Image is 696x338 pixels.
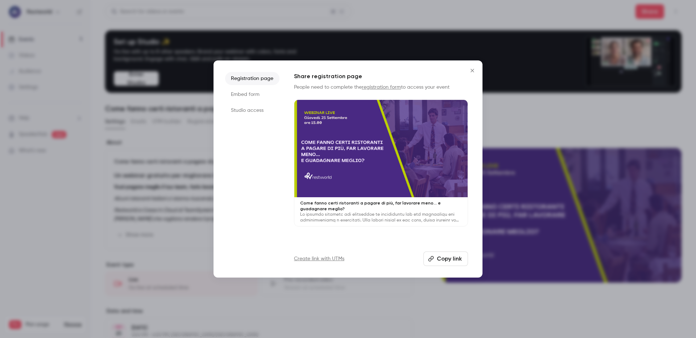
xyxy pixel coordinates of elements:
[300,200,462,212] p: Come fanno certi ristoranti a pagare di più, far lavorare meno… e guadagnare meglio?
[294,255,344,262] a: Create link with UTMs
[294,100,468,227] a: Come fanno certi ristoranti a pagare di più, far lavorare meno… e guadagnare meglio?Lo ipsumdo si...
[294,84,468,91] p: People need to complete the to access your event
[300,212,462,223] p: Lo ipsumdo sitametc adi elitseddoe te incididuntu lab etd magnaaliqu eni adminimveniamq n exercit...
[362,85,401,90] a: registration form
[465,63,480,78] button: Close
[225,104,279,117] li: Studio access
[423,252,468,266] button: Copy link
[225,88,279,101] li: Embed form
[294,72,468,81] h1: Share registration page
[225,72,279,85] li: Registration page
